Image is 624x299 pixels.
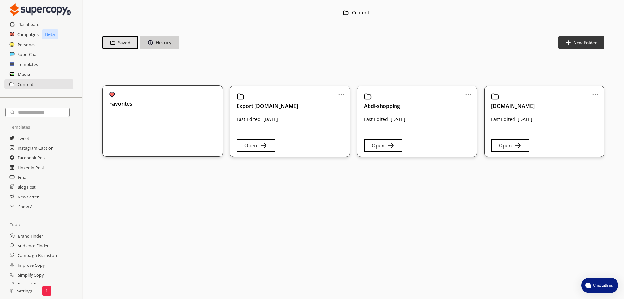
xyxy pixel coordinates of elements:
[372,142,384,149] b: Open
[364,102,400,110] b: Abdl-shopping
[26,38,32,43] img: tab_domain_overview_orange.svg
[499,142,512,149] b: Open
[140,36,179,49] button: History
[518,117,532,122] p: [DATE]
[391,117,405,122] p: [DATE]
[10,10,16,16] img: logo_orange.svg
[18,202,34,211] a: Show All
[338,89,345,94] a: ...
[18,241,49,251] a: Audience Finder
[18,153,46,163] a: Facebook Post
[465,89,472,94] a: ...
[18,20,40,29] a: Dashboard
[74,38,79,43] img: tab_keywords_by_traffic_grey.svg
[364,92,372,100] img: Close
[364,139,403,152] button: Open
[18,79,33,89] a: Content
[18,69,30,79] a: Media
[42,29,58,39] p: Beta
[244,142,257,149] b: Open
[18,192,39,202] a: Newsletter
[102,36,138,49] button: Saved
[237,117,261,122] p: Last Edited
[491,92,499,100] img: Close
[491,117,515,122] p: Last Edited
[18,133,29,143] a: Tweet
[17,30,39,39] a: Campaigns
[18,172,28,182] a: Email
[10,17,16,22] img: website_grey.svg
[18,231,43,241] a: Brand Finder
[343,10,349,16] img: Close
[17,17,48,22] div: Domaine: [URL]
[591,283,614,288] span: Chat with us
[237,92,244,100] img: Close
[18,143,54,153] a: Instagram Caption
[558,36,605,49] button: New Folder
[45,288,48,293] p: 1
[18,40,35,49] a: Personas
[10,289,14,293] img: Close
[491,139,530,152] button: Open
[81,38,99,43] div: Mots-clés
[364,117,388,122] p: Last Edited
[18,251,60,260] a: Campaign Brainstorm
[18,60,38,69] a: Templates
[352,10,369,17] div: Content
[237,139,275,152] button: Open
[10,3,71,16] img: Close
[118,40,130,46] b: Saved
[581,278,618,293] button: atlas-launcher
[18,163,44,172] a: LinkedIn Post
[18,182,36,192] a: Blog Post
[155,40,171,46] b: History
[33,38,50,43] div: Domaine
[592,89,599,94] a: ...
[18,280,43,290] a: Expand Copy
[237,102,298,110] b: Export [DOMAIN_NAME]
[18,49,38,59] a: SuperChat
[18,260,45,270] a: Improve Copy
[109,92,115,98] img: Close
[573,40,597,46] b: New Folder
[109,101,132,106] b: Favorites
[263,117,278,122] p: [DATE]
[18,10,32,16] div: v 4.0.25
[491,102,535,110] b: [DOMAIN_NAME]
[18,270,44,280] a: Simplify Copy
